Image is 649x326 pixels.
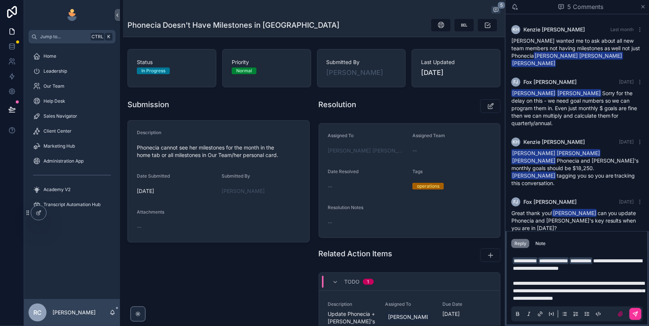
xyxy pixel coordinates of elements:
span: Phonecia cannot see her milestones for the month in the home tab or all milestones in Our Team/he... [137,144,300,159]
a: Client Center [28,124,115,138]
span: Help Desk [43,98,65,104]
p: [PERSON_NAME] [52,309,96,316]
span: Transcript Automation Hub [43,202,100,208]
a: Marketing Hub [28,139,115,153]
h1: Related Action Items [319,248,393,259]
span: Submitted By [222,173,250,179]
span: Assigned To [328,133,354,138]
span: Ctrl [91,33,104,40]
span: Priority [232,58,302,66]
span: FJ [514,199,519,205]
a: [PERSON_NAME] [222,187,265,195]
span: 5 Comments [568,2,604,11]
span: [PERSON_NAME] [511,89,556,97]
span: -- [328,219,333,226]
span: [PERSON_NAME] [388,313,428,321]
span: Sorry for the delay on this - we need goal numbers so we can program them in. Even just monthly $... [511,90,637,126]
div: operations [417,183,439,190]
span: KH [513,27,519,33]
a: [PERSON_NAME] [PERSON_NAME] [328,147,407,154]
span: Administration App [43,158,84,164]
div: scrollable content [24,43,120,222]
h1: Resolution [319,99,357,110]
span: Todo [345,278,360,286]
span: Date Submitted [137,173,170,179]
a: Transcript Automation Hub [28,198,115,211]
a: Our Team [28,79,115,93]
span: Fox [PERSON_NAME] [523,198,577,206]
span: Phonecia and [PERSON_NAME]'s monthly goals should be $18,250. tagging you so you are tracking thi... [511,150,639,186]
a: Academy V2 [28,183,115,196]
p: [DATE] [421,67,444,78]
button: 5 [492,6,501,15]
span: Jump to... [40,34,88,40]
span: [PERSON_NAME] [PERSON_NAME] [534,52,623,60]
span: Description [137,130,161,135]
span: [PERSON_NAME] [552,209,597,217]
a: Administration App [28,154,115,168]
h1: Phonecia Doesn't Have Milestones in [GEOGRAPHIC_DATA] [127,20,339,30]
span: Last Updated [421,58,491,66]
span: Academy V2 [43,187,70,193]
span: Due Date [443,301,491,307]
span: Sales Navigator [43,113,77,119]
span: Description [328,301,376,307]
span: Our Team [43,83,64,89]
span: KH [513,139,519,145]
span: Kenzie [PERSON_NAME] [523,138,585,146]
span: 5 [498,1,505,9]
a: Sales Navigator [28,109,115,123]
span: Kenzie [PERSON_NAME] [523,26,585,33]
button: Reply [511,239,529,248]
button: Note [532,239,549,248]
span: -- [328,183,333,190]
a: [PERSON_NAME] [327,67,384,78]
span: -- [412,147,417,154]
h1: Submission [127,99,169,110]
span: K [106,34,112,40]
span: FJ [514,79,519,85]
div: Note [535,241,546,247]
span: Submitted By [327,58,397,66]
span: [DATE] [619,79,634,85]
span: [PERSON_NAME] [511,157,556,164]
span: [PERSON_NAME] wanted me to ask about all new team members not having milestones as well not just ... [511,37,640,66]
span: -- [137,223,141,231]
span: Leadership [43,68,67,74]
span: Resolution Notes [328,205,364,210]
img: App logo [66,9,78,21]
p: [DATE] [137,187,154,195]
span: [PERSON_NAME] [PERSON_NAME] [511,149,601,157]
span: [DATE] [619,139,634,145]
div: In Progress [141,67,165,74]
div: 1 [367,279,369,285]
span: Last month [610,27,634,32]
span: Great thank you! can you update Phonecia and [PERSON_NAME]'s key results when you are in [DATE]? [511,210,636,231]
button: Jump to...CtrlK [28,30,115,43]
a: Home [28,49,115,63]
span: Home [43,53,56,59]
span: Marketing Hub [43,143,75,149]
span: RC [33,308,42,317]
span: [DATE] [619,199,634,205]
a: Leadership [28,64,115,78]
span: Attachments [137,209,164,215]
span: Fox [PERSON_NAME] [523,78,577,86]
div: Normal [236,67,252,74]
span: Assigned To [385,301,434,307]
span: [PERSON_NAME] [511,59,556,67]
span: Assigned Team [412,133,445,138]
span: Status [137,58,207,66]
p: [DATE] [443,310,460,318]
span: Client Center [43,128,72,134]
span: Date Resolved [328,169,359,174]
a: Help Desk [28,94,115,108]
span: Tags [412,169,423,174]
span: [PERSON_NAME] [511,172,556,179]
span: [PERSON_NAME] [557,89,601,97]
